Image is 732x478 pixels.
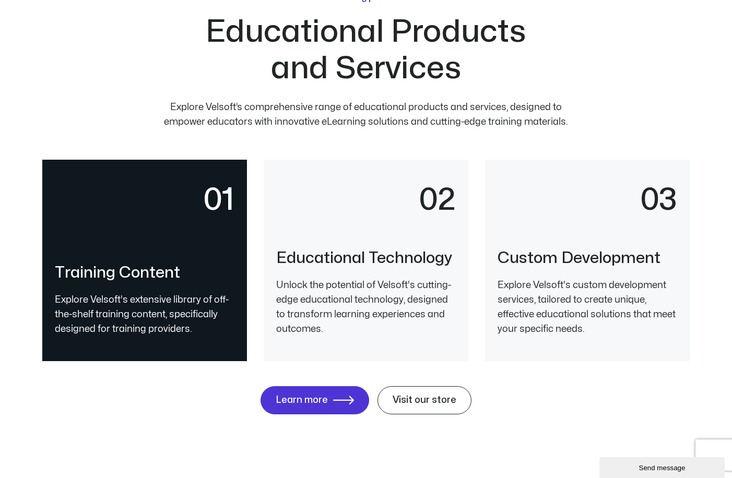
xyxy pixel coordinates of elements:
a: Training Content [55,265,180,280]
p: Explore Velsoft’s comprehensive range of educational products and services, designed to empower e... [161,100,571,129]
p: Explore Velsoft's extensive library of off-the-shelf training content, specifically designed for ... [55,293,234,337]
p: Unlock the potential of Velsoft's cutting-edge educational technology, designed to transform lear... [276,278,456,337]
span: Visit our store [393,395,456,405]
h3: Custom Development [498,249,677,268]
a: Visit our store [377,386,471,414]
p: 03 [498,184,677,216]
a: Educational Technology [276,250,452,266]
p: 02 [276,184,456,216]
h2: Educational Products and Services [198,14,534,87]
p: 01 [55,184,234,216]
span: Learn more [276,395,328,405]
iframe: chat widget [599,455,727,478]
a: Learn more [261,386,369,414]
p: Explore Velsoft's custom development services, tailored to create unique, effective educational s... [498,278,677,337]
